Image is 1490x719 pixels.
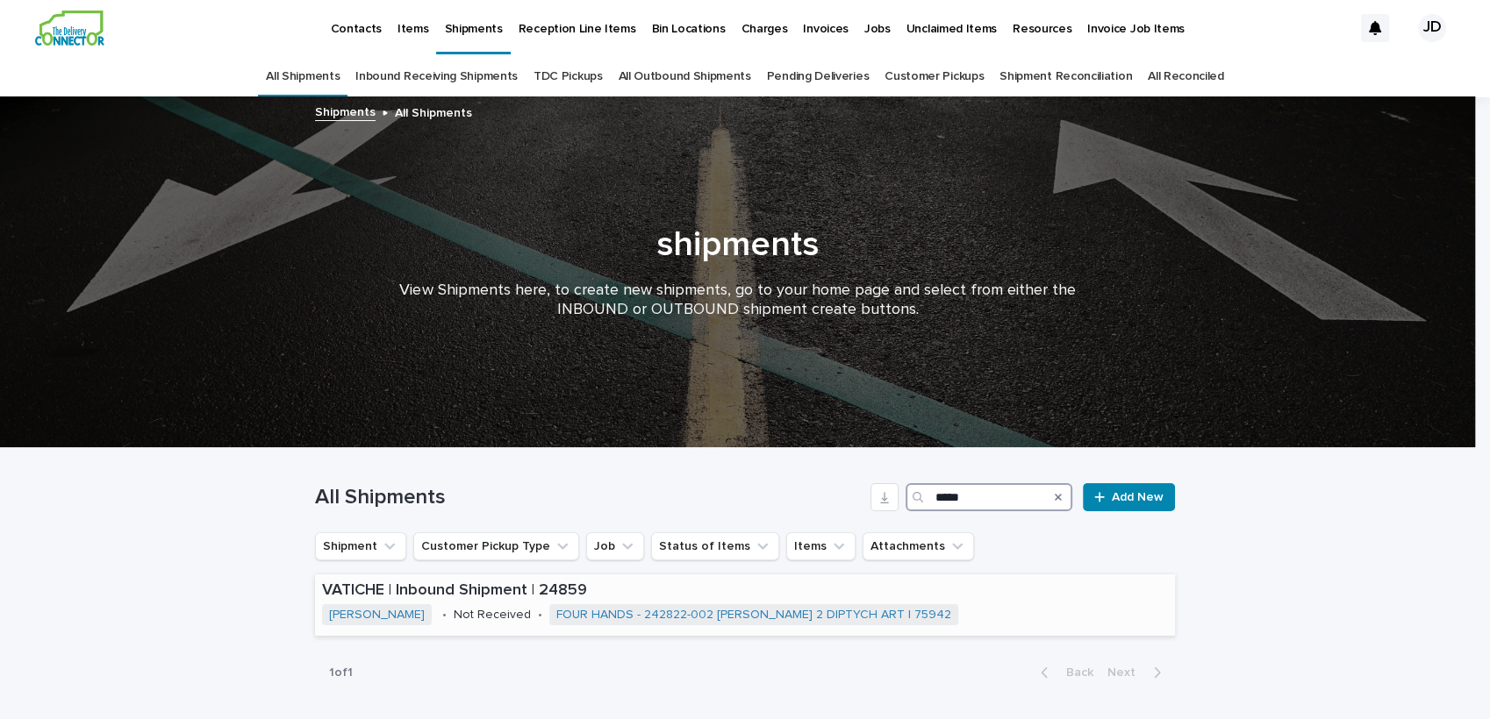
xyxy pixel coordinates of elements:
button: Back [1027,665,1100,680]
div: JD [1418,14,1446,42]
a: [PERSON_NAME] [329,608,425,623]
p: 1 of 1 [315,651,367,694]
h1: shipments [307,224,1167,266]
a: Add New [1083,483,1175,511]
input: Search [906,483,1072,511]
button: Items [786,532,856,560]
p: Not Received [454,608,531,623]
p: All Shipments [395,102,472,121]
a: Inbound Receiving Shipments [355,56,518,97]
a: All Reconciled [1148,56,1224,97]
span: Back [1056,666,1093,679]
button: Status of Items [651,532,779,560]
p: View Shipments here, to create new shipments, go to your home page and select from either the INB... [386,281,1088,319]
span: Add New [1112,491,1164,503]
a: All Outbound Shipments [619,56,751,97]
h1: All Shipments [315,485,863,510]
a: All Shipments [266,56,340,97]
button: Attachments [863,532,974,560]
span: Next [1107,666,1146,679]
a: VATICHE | Inbound Shipment | 24859[PERSON_NAME] •Not Received•FOUR HANDS - 242822-002 [PERSON_NAM... [315,574,1175,637]
a: TDC Pickups [534,56,603,97]
a: Shipment Reconciliation [999,56,1132,97]
button: Customer Pickup Type [413,532,579,560]
a: Customer Pickups [885,56,984,97]
a: Shipments [315,101,376,121]
p: • [538,608,542,623]
a: FOUR HANDS - 242822-002 [PERSON_NAME] 2 DIPTYCH ART | 75942 [556,608,951,623]
button: Job [586,532,644,560]
button: Shipment [315,532,406,560]
p: VATICHE | Inbound Shipment | 24859 [322,581,1168,601]
a: Pending Deliveries [767,56,869,97]
button: Next [1100,665,1175,680]
img: aCWQmA6OSGG0Kwt8cj3c [35,11,104,46]
p: • [442,608,447,623]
